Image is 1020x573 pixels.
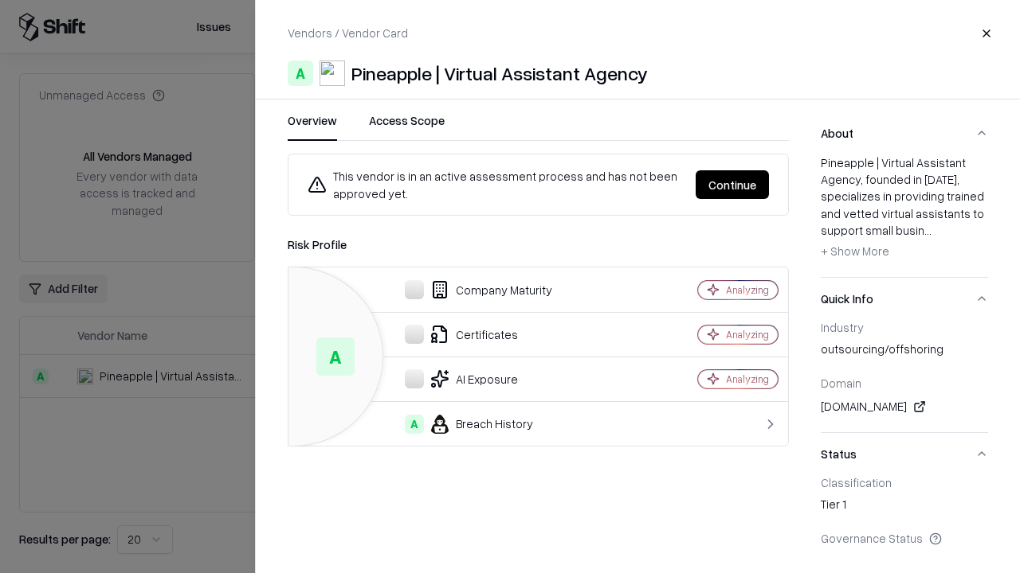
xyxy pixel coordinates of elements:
div: Certificates [301,325,642,344]
div: Pineapple | Virtual Assistant Agency, founded in [DATE], specializes in providing trained and vet... [821,154,988,264]
div: Analyzing [726,283,769,297]
div: outsourcing/offshoring [821,341,988,363]
div: Risk Profile [288,235,789,254]
button: Status [821,433,988,475]
span: + Show More [821,244,889,258]
button: Overview [288,112,337,141]
span: ... [924,223,932,237]
div: A [405,415,424,434]
div: Company Maturity [301,280,642,299]
img: Pineapple | Virtual Assistant Agency [320,60,345,86]
div: Breach History [301,415,642,434]
button: + Show More [821,239,889,264]
div: Analyzing [726,372,769,386]
p: Vendors / Vendor Card [288,25,408,41]
div: [DOMAIN_NAME] [821,397,988,416]
div: Analyzing [726,328,769,341]
button: Continue [696,170,769,199]
div: Industry [821,320,988,334]
div: This vendor is in an active assessment process and has not been approved yet. [308,167,683,202]
div: A [288,60,313,86]
div: A [316,337,355,376]
button: Quick Info [821,278,988,320]
div: Classification [821,475,988,489]
button: About [821,112,988,154]
div: Quick Info [821,320,988,432]
div: Tier 1 [821,496,988,518]
div: About [821,154,988,277]
div: Domain [821,376,988,390]
div: AI Exposure [301,369,642,388]
div: Pineapple | Virtual Assistant Agency [351,60,648,86]
div: Governance Status [821,531,988,545]
button: Access Scope [369,112,445,141]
